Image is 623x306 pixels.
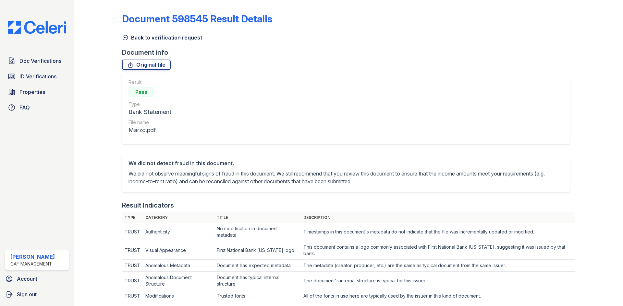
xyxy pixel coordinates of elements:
td: Modifications [143,290,214,302]
span: Properties [19,88,45,96]
div: We did not detect fraud in this document. [128,159,563,167]
td: Authenticity [143,223,214,241]
td: The document's internal structure is typical for this issuer. [301,272,575,290]
th: Title [214,212,301,223]
td: The metadata (creator, producer, etc.) are the same as typical document from the same issuer. [301,260,575,272]
div: Document info [122,48,575,57]
div: Result [128,79,171,85]
td: TRUST [122,241,143,260]
a: ID Verifications [5,70,69,83]
a: Sign out [3,288,71,301]
div: Bank Statement [128,108,171,117]
td: Trusted fonts [214,290,301,302]
span: Account [17,275,37,283]
td: Anomalous Document Structure [143,272,214,290]
td: TRUST [122,260,143,272]
div: CAF Management [10,261,55,267]
th: Type [122,212,143,223]
a: Account [3,272,71,285]
td: No modification in document metadata [214,223,301,241]
td: Document has typical internal structure [214,272,301,290]
td: Timestamps in this document's metadata do not indicate that the file was incrementally updated or... [301,223,575,241]
td: Document has expected metadata [214,260,301,272]
a: Back to verification request [122,34,202,41]
div: Type [128,101,171,108]
span: Doc Verifications [19,57,61,65]
a: Properties [5,85,69,98]
a: Original file [122,60,171,70]
td: TRUST [122,290,143,302]
div: Pass [128,87,154,97]
a: Doc Verifications [5,54,69,67]
td: First National Bank [US_STATE] logo [214,241,301,260]
div: Marzo.pdf [128,126,171,135]
div: File name [128,119,171,126]
td: Anomalous Metadata [143,260,214,272]
td: This document contains a logo commonly associated with First National Bank [US_STATE], suggesting... [301,241,575,260]
th: Description [301,212,575,223]
a: Document 598545 Result Details [122,13,272,25]
td: TRUST [122,272,143,290]
div: Result Indicators [122,201,174,210]
th: Category [143,212,214,223]
span: Sign out [17,290,37,298]
span: FAQ [19,104,30,111]
td: Visual Appearance [143,241,214,260]
div: [PERSON_NAME] [10,253,55,261]
span: ID Verifications [19,73,56,80]
td: TRUST [122,223,143,241]
img: CE_Logo_Blue-a8612792a0a2168367f1c8372b55b34899dd931a85d93a1a3d3e32e68fde9ad4.png [3,21,71,34]
p: We did not observe meaningful signs of fraud in this document. We still recommend that you review... [128,170,563,185]
a: FAQ [5,101,69,114]
td: All of the fonts in use here are typically used by the issuer in this kind of document. [301,290,575,302]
